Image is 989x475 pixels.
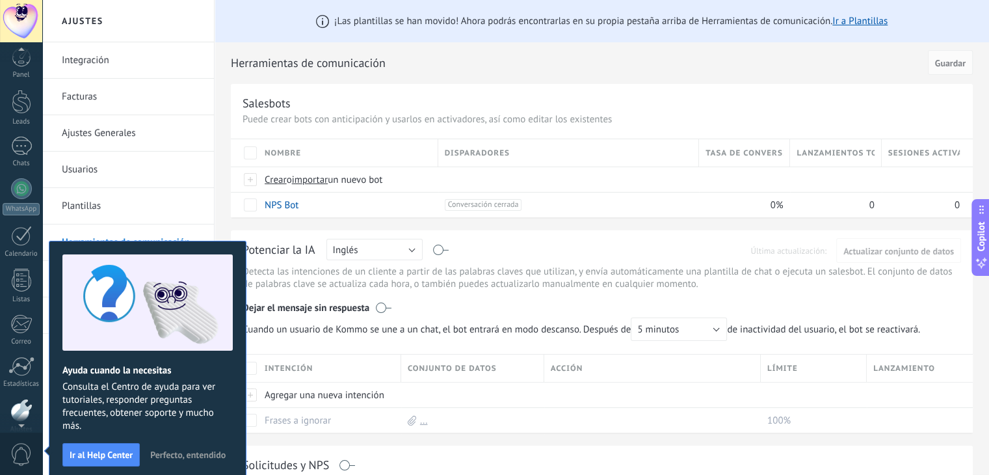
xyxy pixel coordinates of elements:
a: Ajustes Generales [62,115,201,152]
a: NPS Bot [265,199,298,211]
span: Guardar [935,59,966,68]
span: Perfecto, entendido [150,450,226,459]
div: Panel [3,71,40,79]
div: Leads [3,118,40,126]
span: 0 [869,199,874,211]
div: Solicitudes y NPS [243,457,329,472]
button: Inglés [326,239,423,260]
span: Sesiones activas [888,147,960,159]
a: Integración [62,42,201,79]
div: 0 [882,193,960,217]
span: Conjunto de datos [408,362,497,375]
button: Ir al Help Center [62,443,140,467]
div: Agregar una nueva intención [258,383,395,407]
li: Facturas [42,79,214,115]
span: Inglés [333,244,358,256]
a: Frases a ignorar [265,414,331,427]
div: WhatsApp [3,203,40,215]
span: de inactividad del usuario, el bot se reactivará. [243,318,927,341]
div: 100% [761,408,860,433]
p: Detecta las intenciones de un cliente a partir de las palabras claves que utilizan, y envía autom... [243,265,961,290]
button: Guardar [928,50,973,75]
span: Cuando un usuario de Kommo se une a un chat, el bot entrará en modo descanso. Después de [243,318,727,341]
p: Puede crear bots con anticipación y usarlos en activadores, así como editar los existentes [243,113,961,126]
div: Salesbots [243,96,291,111]
span: Tasa de conversión [705,147,783,159]
div: Listas [3,295,40,304]
div: 0% [699,193,784,217]
div: Calendario [3,250,40,258]
a: Facturas [62,79,201,115]
span: Intención [265,362,313,375]
span: Ir al Help Center [70,450,133,459]
a: ... [420,414,428,427]
span: importar [292,174,328,186]
a: Usuarios [62,152,201,188]
span: Consulta el Centro de ayuda para ver tutoriales, responder preguntas frecuentes, obtener soporte ... [62,381,233,433]
div: Correo [3,338,40,346]
h2: Ayuda cuando la necesitas [62,364,233,377]
a: Plantillas [62,188,201,224]
li: Plantillas [42,188,214,224]
a: Herramientas de comunicación [62,224,201,261]
div: Chats [3,159,40,168]
span: Lanzamientos totales [797,147,874,159]
span: Límite [767,362,798,375]
span: ¡Las plantillas se han movido! Ahora podrás encontrarlas en su propia pestaña arriba de Herramien... [334,15,888,27]
span: 0 [955,199,960,211]
li: Herramientas de comunicación [42,224,214,261]
button: 5 minutos [631,318,727,341]
span: Lanzamiento [873,362,935,375]
span: Conversación cerrada [445,199,522,211]
span: Disparadores [445,147,510,159]
li: Ajustes Generales [42,115,214,152]
li: Usuarios [42,152,214,188]
div: Potenciar la IA [243,242,315,259]
a: Ir a Plantillas [832,15,888,27]
div: Dejar el mensaje sin respuesta [243,293,961,318]
span: Acción [551,362,583,375]
span: 5 minutos [637,323,679,336]
span: Copilot [975,222,988,252]
h2: Herramientas de comunicación [231,50,923,76]
span: 0% [771,199,784,211]
div: 0 [790,193,875,217]
span: Crear [265,174,287,186]
div: Estadísticas [3,380,40,388]
span: un nuevo bot [328,174,382,186]
span: Nombre [265,147,301,159]
span: 100% [767,414,791,427]
span: o [287,174,292,186]
button: Perfecto, entendido [144,445,231,465]
li: Integración [42,42,214,79]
